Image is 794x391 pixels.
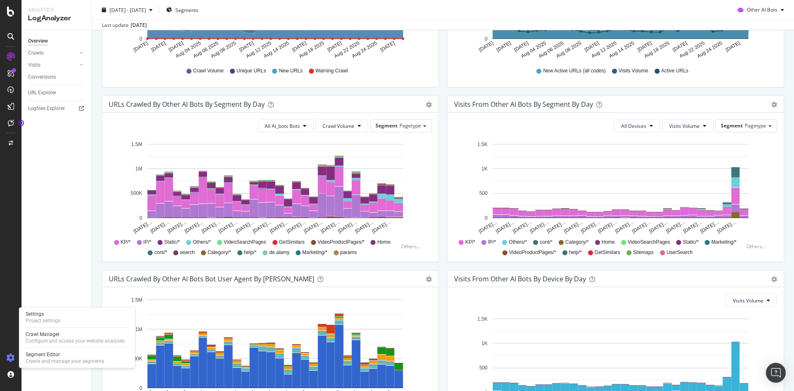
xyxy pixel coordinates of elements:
div: Others... [401,243,424,250]
text: 1K [481,341,488,346]
div: Segment Editor [26,351,104,358]
span: Pagetype [399,122,421,129]
svg: A chart. [454,139,774,235]
span: Visits Volume [669,122,700,130]
span: Active URLs [661,67,689,74]
a: Crawls [28,49,77,58]
text: Aug 24 2025 [696,40,723,59]
div: [DATE] [131,22,147,29]
span: Others/* [193,239,211,246]
div: gear [771,102,777,108]
span: Visits Volume [619,67,648,74]
a: SettingsProject settings [22,310,132,325]
text: 1K [481,166,488,172]
span: Visits Volume [733,297,763,304]
span: de.alamy [269,249,289,256]
span: help/* [569,249,582,256]
span: Segment [375,122,397,129]
text: 0 [485,215,488,221]
text: [DATE] [584,40,600,53]
div: Settings [26,311,60,317]
span: Crawl Volume [193,67,224,74]
text: Aug 06 2025 [192,40,220,59]
div: URL Explorer [28,89,56,97]
span: Segment [721,122,743,129]
span: Static/* [683,239,698,246]
text: 1.5K [477,316,488,322]
div: Tooltip anchor [17,119,25,127]
div: Visits From Other AI Bots By Device By Day [454,275,586,283]
span: Category/* [208,249,231,256]
div: Open Intercom Messenger [766,363,786,383]
text: Aug 14 2025 [263,40,290,59]
text: 500K [131,191,142,197]
button: Segments [163,3,202,17]
div: Logfiles Explorer [28,104,65,113]
text: Aug 08 2025 [555,40,582,59]
text: Aug 08 2025 [210,40,237,59]
span: All Ai_bots Bots [265,122,300,130]
div: URLs Crawled by Other AI Bots By Segment By Day [109,100,265,108]
text: Aug 06 2025 [538,40,565,59]
text: Aug 12 2025 [245,40,273,59]
span: params [340,249,357,256]
span: Warning Crawl [316,67,348,74]
span: cont/* [540,239,552,246]
text: 0 [485,36,488,42]
span: VideoProductPages/* [509,249,556,256]
span: GetSimilars [279,239,305,246]
a: Segment EditorCreate and manage your segments [22,350,132,365]
div: Analytics [28,7,85,14]
text: Aug 12 2025 [591,40,618,59]
text: Aug 24 2025 [351,40,378,59]
span: All Devices [621,122,646,130]
text: [DATE] [379,40,396,53]
a: Conversions [28,73,86,82]
span: search [180,249,195,256]
div: Visits [28,61,41,70]
text: 1.5M [131,297,142,303]
span: Pagetype [745,122,766,129]
text: Aug 18 2025 [298,40,325,59]
a: Overview [28,37,86,46]
text: 500 [479,191,488,197]
span: Marketing/* [711,239,737,246]
span: VideoProductPages/* [318,239,365,246]
text: [DATE] [725,40,741,53]
text: Aug 14 2025 [608,40,635,59]
div: gear [426,276,432,282]
a: URL Explorer [28,89,86,97]
text: 1.5K [477,142,488,147]
div: Crawl Manager [26,331,124,338]
div: Configure and access your website analyses [26,338,124,344]
span: cont/* [154,249,167,256]
text: [DATE] [672,40,688,53]
text: Aug 04 2025 [175,40,202,59]
text: [DATE] [326,40,343,53]
button: [DATE] - [DATE] [98,3,156,17]
span: Marketing/* [302,249,328,256]
text: Aug 04 2025 [520,40,547,59]
span: Home [602,239,615,246]
span: New URLs [279,67,302,74]
button: All Ai_bots Bots [258,119,313,132]
button: Visits Volume [726,294,777,307]
button: Other AI Bots [734,3,787,17]
text: [DATE] [132,40,149,53]
text: [DATE] [238,40,255,53]
text: [DATE] [636,40,653,53]
div: gear [426,102,432,108]
div: Overview [28,37,48,46]
div: URLs Crawled by Other AI Bots bot User Agent By [PERSON_NAME] [109,275,314,283]
div: A chart. [109,139,429,235]
span: Segments [175,6,198,13]
span: Other AI Bots [747,6,777,13]
text: [DATE] [150,40,167,53]
a: Logfiles Explorer [28,104,86,113]
text: Aug 18 2025 [643,40,670,59]
span: Unique URLs [237,67,266,74]
a: Crawl ManagerConfigure and access your website analyses [22,330,132,345]
text: 1M [135,326,142,332]
span: [DATE] - [DATE] [110,6,146,13]
a: Visits [28,61,77,70]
